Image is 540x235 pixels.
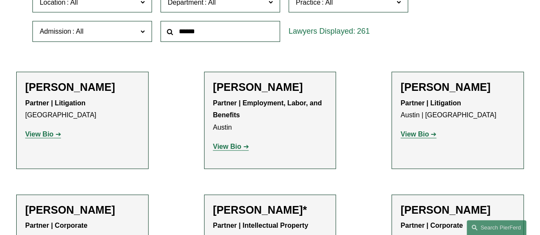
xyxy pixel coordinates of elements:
[400,81,515,93] h2: [PERSON_NAME]
[213,97,327,134] p: Austin
[400,203,515,216] h2: [PERSON_NAME]
[40,28,71,35] span: Admission
[25,203,140,216] h2: [PERSON_NAME]
[400,131,429,138] strong: View Bio
[213,222,308,229] strong: Partner | Intellectual Property
[25,97,140,122] p: [GEOGRAPHIC_DATA]
[357,27,370,35] span: 261
[213,143,241,150] strong: View Bio
[25,81,140,93] h2: [PERSON_NAME]
[400,99,461,107] strong: Partner | Litigation
[400,222,463,229] strong: Partner | Corporate
[400,131,436,138] a: View Bio
[400,97,515,122] p: Austin | [GEOGRAPHIC_DATA]
[25,99,85,107] strong: Partner | Litigation
[213,203,327,216] h2: [PERSON_NAME]*
[213,81,327,93] h2: [PERSON_NAME]
[213,143,249,150] a: View Bio
[213,99,324,119] strong: Partner | Employment, Labor, and Benefits
[25,131,53,138] strong: View Bio
[467,220,526,235] a: Search this site
[25,222,88,229] strong: Partner | Corporate
[25,131,61,138] a: View Bio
